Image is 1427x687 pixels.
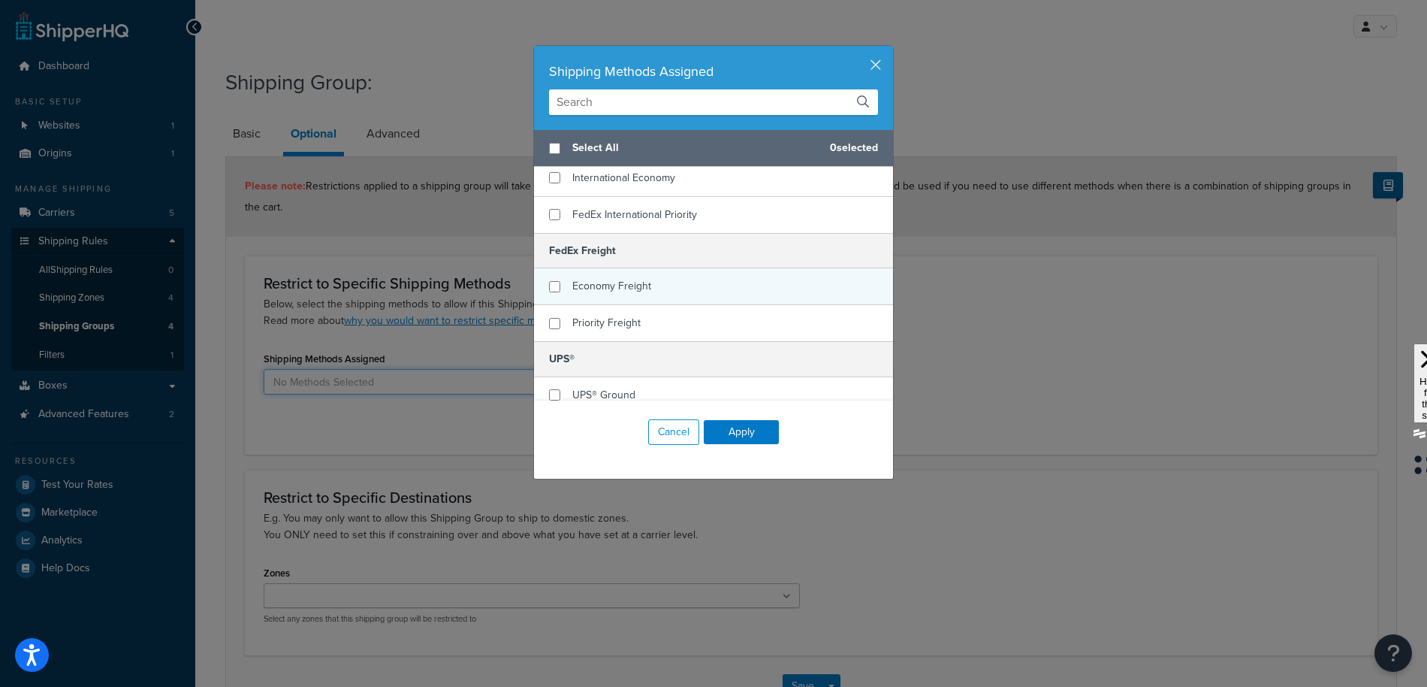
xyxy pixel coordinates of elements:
h5: FedEx Freight [534,233,893,268]
button: Cancel [648,419,699,445]
input: Search [549,89,878,115]
span: FedEx International Priority [572,207,697,222]
span: International Economy [572,170,675,186]
h5: UPS® [534,341,893,377]
div: 0 selected [534,130,893,167]
div: Shipping Methods Assigned [549,61,878,82]
button: Apply [704,420,779,444]
span: Priority Freight [572,315,641,331]
span: Economy Freight [572,278,651,294]
span: Select All [572,138,818,159]
span: UPS® Ground [572,387,635,403]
